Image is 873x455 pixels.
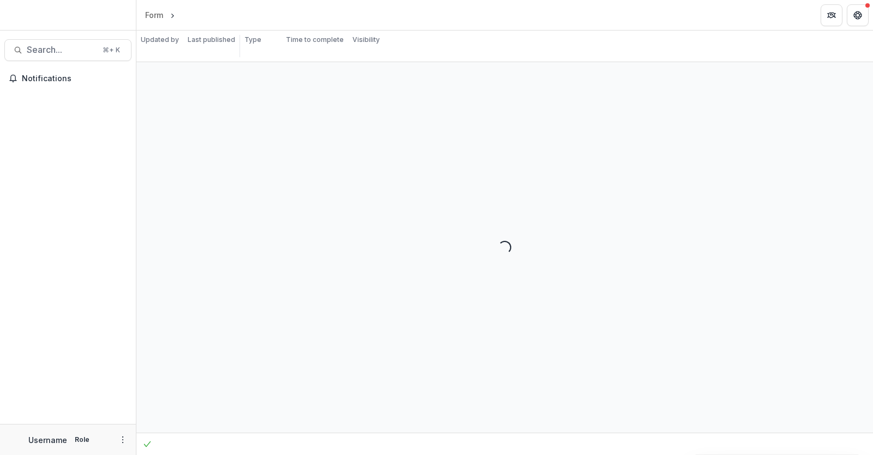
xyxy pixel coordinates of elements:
[100,44,122,56] div: ⌘ + K
[188,35,235,45] p: Last published
[4,70,131,87] button: Notifications
[71,435,93,445] p: Role
[352,35,380,45] p: Visibility
[4,39,131,61] button: Search...
[27,45,96,55] span: Search...
[821,4,842,26] button: Partners
[141,7,224,23] nav: breadcrumb
[141,35,179,45] p: Updated by
[22,74,127,83] span: Notifications
[145,9,163,21] div: Form
[28,434,67,446] p: Username
[116,433,129,446] button: More
[847,4,869,26] button: Get Help
[286,35,344,45] p: Time to complete
[141,7,168,23] a: Form
[244,35,261,45] p: Type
